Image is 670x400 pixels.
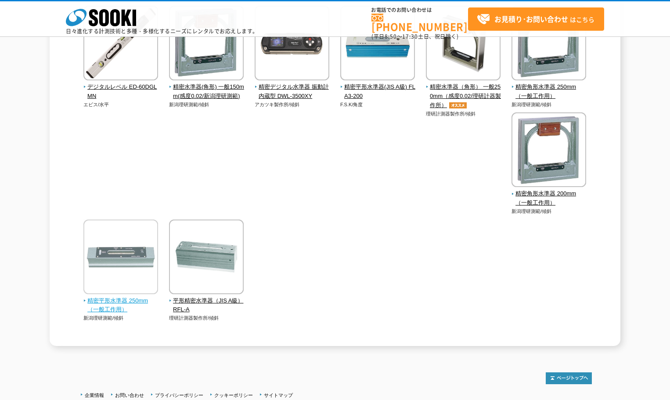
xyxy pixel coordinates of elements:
[169,6,244,83] img: 精密水準器(角形) 一般150mm(感度0.02/新潟理研測範)
[83,288,158,314] a: 精密平形水準器 250mm（一般工作用）
[494,14,568,24] strong: お見積り･お問い合わせ
[255,83,330,101] span: 精密デジタル水準器 振動計内蔵型 DWL-3500XY
[468,7,604,31] a: お見積り･お問い合わせはこちら
[83,296,158,315] span: 精密平形水準器 250mm（一般工作用）
[371,7,468,13] span: お電話でのお問い合わせは
[169,314,244,322] p: 理研計測器製作所/傾斜
[214,393,253,398] a: クッキーポリシー
[426,6,501,83] img: 精密水準器（角形） 一般250mm（感度0.02/理研計器製作所）
[340,74,415,101] a: 精密平形水準器(JIS A級) FLA3-200
[402,32,418,40] span: 17:30
[512,74,587,101] a: 精密角形水準器 250mm（一般工作用）
[255,6,329,83] img: 精密デジタル水準器 振動計内蔵型 DWL-3500XY
[340,101,415,108] p: F.S.K/角度
[83,220,158,296] img: 精密平形水準器 250mm（一般工作用）
[83,101,158,108] p: エビス/水平
[83,314,158,322] p: 新潟理研測範/傾斜
[83,74,158,101] a: デジタルレベル ED-60DGLMN
[264,393,293,398] a: サイトマップ
[477,13,594,26] span: はこちら
[512,181,587,208] a: 精密角形水準器 200mm（一般工作用）
[512,208,587,215] p: 新潟理研測範/傾斜
[169,220,244,296] img: 平形精密水準器（JIS A級） RFL-A
[385,32,397,40] span: 8:50
[83,83,158,101] span: デジタルレベル ED-60DGLMN
[255,101,330,108] p: アカツキ製作所/傾斜
[169,296,244,315] span: 平形精密水準器（JIS A級） RFL-A
[426,83,501,110] span: 精密水準器（角形） 一般250mm（感度0.02/理研計器製作所）
[169,74,244,101] a: 精密水準器(角形) 一般150mm(感度0.02/新潟理研測範)
[83,6,158,83] img: デジタルレベル ED-60DGLMN
[66,29,258,34] p: 日々進化する計測技術と多種・多様化するニーズにレンタルでお応えします。
[512,101,587,108] p: 新潟理研測範/傾斜
[512,83,587,101] span: 精密角形水準器 250mm（一般工作用）
[426,110,501,118] p: 理研計測器製作所/傾斜
[169,101,244,108] p: 新潟理研測範/傾斜
[512,6,586,83] img: 精密角形水準器 250mm（一般工作用）
[512,189,587,208] span: 精密角形水準器 200mm（一般工作用）
[447,102,469,108] img: オススメ
[340,83,415,101] span: 精密平形水準器(JIS A級) FLA3-200
[546,372,592,384] img: トップページへ
[340,6,415,83] img: 精密平形水準器(JIS A級) FLA3-200
[371,14,468,32] a: [PHONE_NUMBER]
[169,288,244,314] a: 平形精密水準器（JIS A級） RFL-A
[371,32,458,40] span: (平日 ～ 土日、祝日除く)
[85,393,104,398] a: 企業情報
[169,83,244,101] span: 精密水準器(角形) 一般150mm(感度0.02/新潟理研測範)
[155,393,203,398] a: プライバシーポリシー
[115,393,144,398] a: お問い合わせ
[512,112,586,189] img: 精密角形水準器 200mm（一般工作用）
[426,74,501,110] a: 精密水準器（角形） 一般250mm（感度0.02/理研計器製作所）オススメ
[255,74,330,101] a: 精密デジタル水準器 振動計内蔵型 DWL-3500XY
